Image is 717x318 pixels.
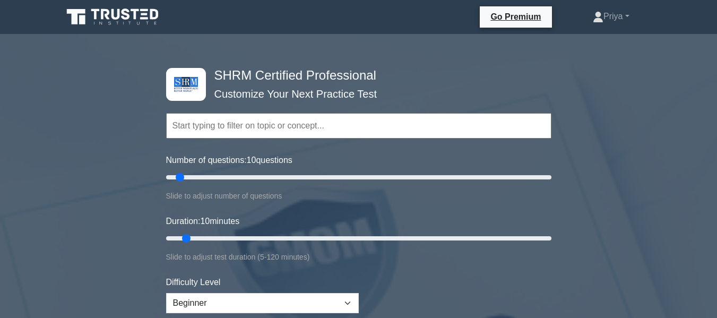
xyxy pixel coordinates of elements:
[166,276,221,289] label: Difficulty Level
[210,68,499,83] h4: SHRM Certified Professional
[166,190,551,202] div: Slide to adjust number of questions
[166,215,240,228] label: Duration: minutes
[166,251,551,263] div: Slide to adjust test duration (5-120 minutes)
[166,154,292,167] label: Number of questions: questions
[247,156,256,165] span: 10
[200,217,210,226] span: 10
[166,113,551,139] input: Start typing to filter on topic or concept...
[567,6,655,27] a: Priya
[484,10,547,23] a: Go Premium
